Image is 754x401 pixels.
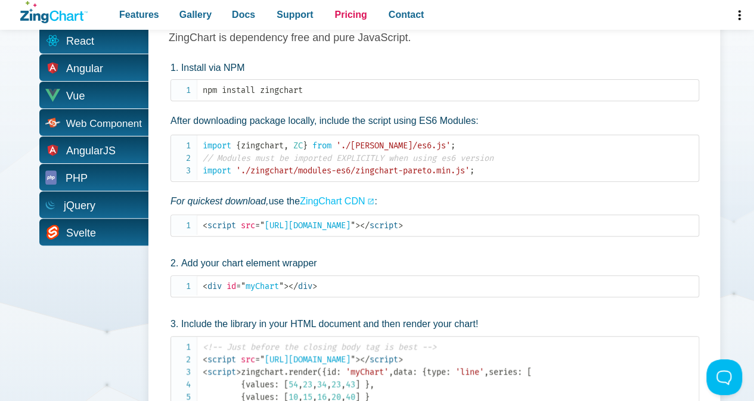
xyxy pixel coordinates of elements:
[288,367,317,377] span: render
[517,367,522,377] span: :
[203,153,494,163] span: // Modules must be imported EXPLICITLY when using es6 version
[341,380,346,390] span: ,
[203,342,436,352] span: <!-- Just before the closing body tag is best -->
[484,367,489,377] span: ,
[312,281,317,291] span: >
[398,220,403,231] span: >
[300,194,374,209] a: ZingChart CDN
[203,355,207,365] span: <
[277,7,313,23] span: Support
[236,281,284,291] span: myChart
[226,281,236,291] span: id
[455,367,484,377] span: 'line'
[179,7,212,23] span: Gallery
[360,220,398,231] span: script
[236,141,241,151] span: {
[327,380,331,390] span: ,
[236,166,470,176] span: './zingchart/modules-es6/zingchart-pareto.min.js'
[303,380,312,390] span: 23
[66,224,96,243] span: Svelte
[241,220,255,231] span: src
[203,281,207,291] span: <
[284,281,288,291] span: >
[336,367,341,377] span: :
[66,32,94,51] span: React
[236,281,241,291] span: =
[365,380,370,390] span: }
[170,60,699,237] li: Install via NPM
[312,380,317,390] span: ,
[241,281,246,291] span: "
[255,220,260,231] span: =
[355,355,360,365] span: >
[170,256,699,297] li: Add your chart element wrapper
[274,380,279,390] span: :
[288,380,298,390] span: 54
[170,113,699,129] p: After downloading package locally, include the script using ES6 Modules:
[203,166,231,176] span: import
[422,367,427,377] span: {
[398,355,403,365] span: >
[350,355,355,365] span: "
[260,355,265,365] span: "
[334,7,367,23] span: Pricing
[170,194,699,209] p: use the :
[284,141,288,151] span: ,
[706,359,742,395] iframe: Toggle Customer Support
[64,197,95,215] span: jQuery
[312,141,331,151] span: from
[45,170,57,185] img: PHP Icon
[241,380,246,390] span: {
[360,355,398,365] span: script
[255,355,355,365] span: [URL][DOMAIN_NAME]
[360,220,370,231] span: </
[169,31,699,45] h3: ZingChart is dependency free and pure JavaScript.
[322,367,327,377] span: {
[203,141,231,151] span: import
[303,141,308,151] span: }
[284,380,288,390] span: [
[355,220,360,231] span: >
[446,367,451,377] span: :
[66,87,85,105] span: Vue
[288,281,312,291] span: div
[451,141,455,151] span: ;
[350,220,355,231] span: "
[346,367,389,377] span: 'myChart'
[331,380,341,390] span: 23
[232,7,255,23] span: Docs
[527,367,532,377] span: [
[293,141,303,151] span: ZC
[389,7,424,23] span: Contact
[255,355,260,365] span: =
[470,166,474,176] span: ;
[298,380,303,390] span: ,
[412,367,417,377] span: :
[203,84,699,97] code: npm install zingchart
[66,60,103,78] span: Angular
[119,7,159,23] span: Features
[317,367,322,377] span: (
[260,220,265,231] span: "
[20,1,88,23] a: ZingChart Logo. Click to return to the homepage
[66,119,142,129] span: Web Component
[66,169,88,188] span: PHP
[370,380,374,390] span: ,
[203,367,236,377] span: script
[317,380,327,390] span: 34
[203,355,236,365] span: script
[288,281,298,291] span: </
[279,281,284,291] span: "
[360,355,370,365] span: </
[284,367,288,377] span: .
[203,139,699,177] code: zingchart
[346,380,355,390] span: 43
[203,220,236,231] span: script
[203,220,207,231] span: <
[355,380,360,390] span: ]
[236,367,241,377] span: >
[389,367,393,377] span: ,
[170,196,269,206] em: For quickest download,
[241,355,255,365] span: src
[203,281,222,291] span: div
